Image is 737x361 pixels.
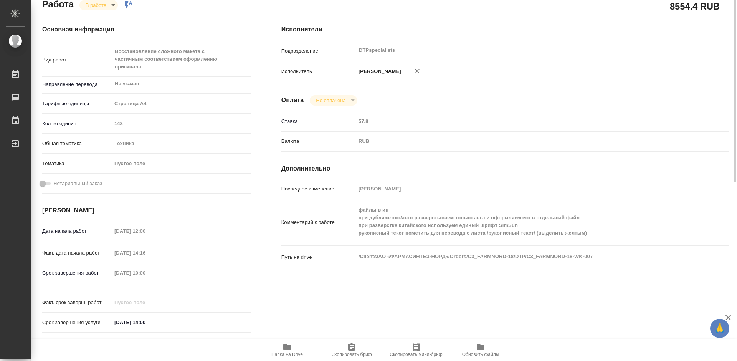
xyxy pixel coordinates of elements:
[42,319,112,326] p: Срок завершения услуги
[42,227,112,235] p: Дата начала работ
[448,339,513,361] button: Обновить файлы
[462,352,499,357] span: Обновить файлы
[112,118,251,129] input: Пустое поле
[281,253,356,261] p: Путь на drive
[356,116,691,127] input: Пустое поле
[112,137,251,150] div: Техника
[83,2,109,8] button: В работе
[710,319,729,338] button: 🙏
[42,299,112,306] p: Факт. срок заверш. работ
[112,97,251,110] div: Страница А4
[112,225,179,237] input: Пустое поле
[356,68,401,75] p: [PERSON_NAME]
[281,68,356,75] p: Исполнитель
[281,118,356,125] p: Ставка
[356,135,691,148] div: RUB
[281,185,356,193] p: Последнее изменение
[42,140,112,147] p: Общая тематика
[319,339,384,361] button: Скопировать бриф
[281,219,356,226] p: Комментарий к работе
[42,206,251,215] h4: [PERSON_NAME]
[356,183,691,194] input: Пустое поле
[42,56,112,64] p: Вид работ
[281,25,729,34] h4: Исполнители
[42,25,251,34] h4: Основная информация
[390,352,442,357] span: Скопировать мини-бриф
[42,100,112,108] p: Тарифные единицы
[53,180,102,187] span: Нотариальный заказ
[112,157,251,170] div: Пустое поле
[255,339,319,361] button: Папка на Drive
[112,317,179,328] input: ✎ Введи что-нибудь
[409,63,426,79] button: Удалить исполнителя
[112,267,179,278] input: Пустое поле
[281,47,356,55] p: Подразделение
[112,297,179,308] input: Пустое поле
[384,339,448,361] button: Скопировать мини-бриф
[281,137,356,145] p: Валюта
[42,120,112,128] p: Кол-во единиц
[271,352,303,357] span: Папка на Drive
[281,96,304,105] h4: Оплата
[42,160,112,167] p: Тематика
[356,204,691,240] textarea: файлы в ин при дубляже кит/англ разверстываем только англ и оформляем его в отдельный файл при ра...
[42,269,112,277] p: Срок завершения работ
[314,97,348,104] button: Не оплачена
[310,95,357,106] div: В работе
[114,160,241,167] div: Пустое поле
[42,81,112,88] p: Направление перевода
[281,164,729,173] h4: Дополнительно
[42,249,112,257] p: Факт. дата начала работ
[356,250,691,263] textarea: /Clients/АО «ФАРМАСИНТЕЗ-НОРД»/Orders/C3_FARMNORD-18/DTP/C3_FARMNORD-18-WK-007
[112,247,179,258] input: Пустое поле
[713,320,726,336] span: 🙏
[331,352,372,357] span: Скопировать бриф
